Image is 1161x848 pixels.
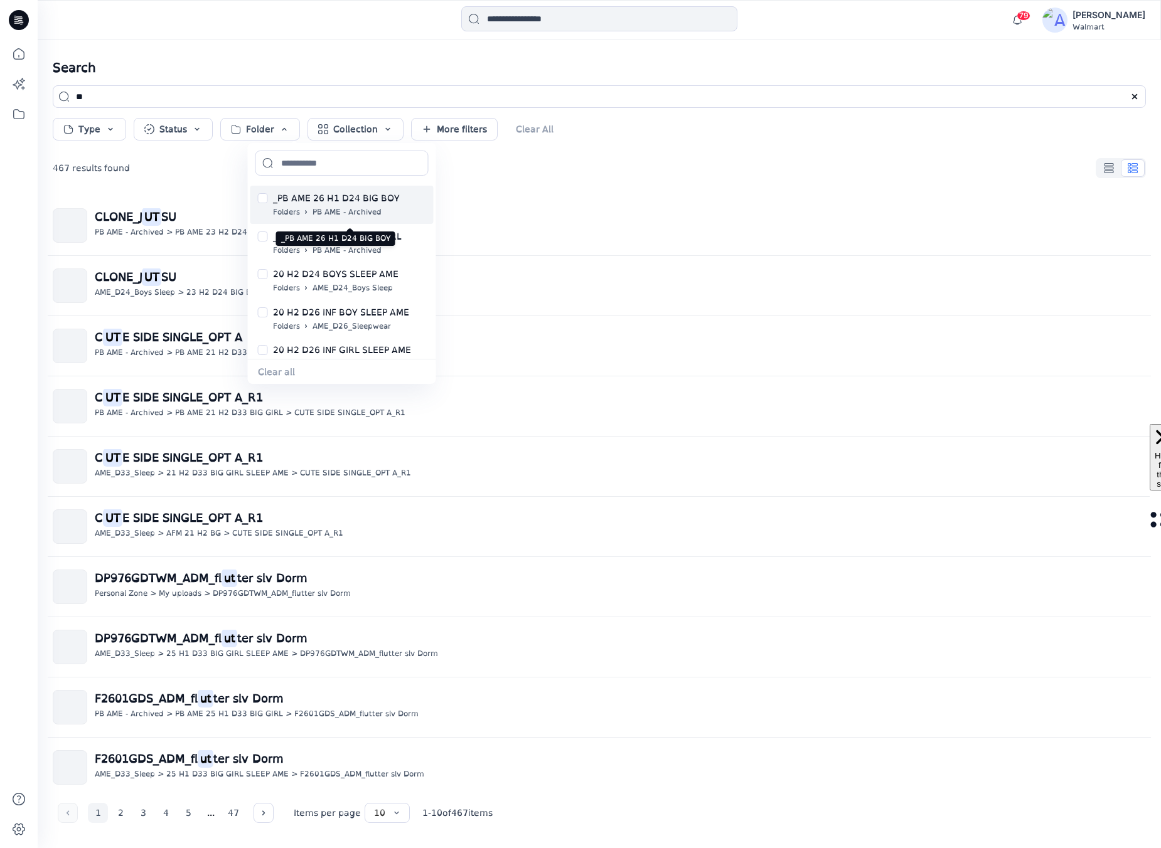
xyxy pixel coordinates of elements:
[45,261,1153,310] a: CLONE_JUTSUAME_D24_Boys Sleep>23 H2 D24 BIG BOY SLEEP AME>CLONE_JUTSU
[122,331,242,344] span: E SIDE SINGLE_OPT A
[1073,8,1145,23] div: [PERSON_NAME]
[300,647,438,660] p: DP976GDTWM_ADM_flutter slv Dorm
[158,647,164,660] p: >
[422,807,493,820] p: 1 - 10 of 467 items
[159,587,201,600] p: My uploads
[232,527,343,540] p: CUTE SIDE SINGLE_OPT A_R1
[1073,23,1145,31] div: Walmart
[166,768,289,781] p: 25 H1 D33 BIG GIRL SLEEP AME
[178,286,184,299] p: >
[374,807,385,820] div: 10
[122,451,263,464] span: E SIDE SINGLE_OPT A_R1
[273,358,300,371] p: Folders
[273,282,300,295] p: Folders
[45,502,1153,551] a: CUTE SIDE SINGLE_OPT A_R1AME_D33_Sleep>AFM 21 H2 BG>CUTE SIDE SINGLE_OPT A_R1
[45,321,1153,371] a: CUTE SIDE SINGLE_OPT APB AME - Archived>PB AME 21 H2 D33 BIG GIRL>CUTE SIDE SINGLE_OPT A
[45,562,1153,612] a: DP976GDTWM_ADM_flutter slv DormPersonal Zone>My uploads>DP976GDTWM_ADM_flutter slv Dorm
[95,632,222,645] span: DP976GDTWM_ADM_fl
[198,689,213,707] mark: ut
[158,768,164,781] p: >
[95,451,103,464] span: C
[45,201,1153,250] a: CLONE_JUTSUPB AME - Archived>PB AME 23 H2 D24 BIG BOY>CLONE_JUTSU
[95,331,103,344] span: C
[134,118,213,140] button: Status
[273,244,300,257] p: Folders
[294,807,361,820] p: Items per page
[95,647,155,660] p: AME_D33_Sleep
[273,229,402,244] p: _PB AME 26 H1 D33 BIG GIRL
[156,803,176,823] button: 4
[122,391,263,404] span: E SIDE SINGLE_OPT A_R1
[313,358,391,371] p: AME_D26_Sleepwear
[220,118,300,140] button: Folder
[186,286,306,299] p: 23 H2 D24 BIG BOY SLEEP AME
[53,118,126,140] button: Type
[411,118,498,140] button: More filters
[43,50,1156,85] h4: Search
[223,803,243,823] button: 47
[166,647,289,660] p: 25 H1 D33 BIG GIRL SLEEP AME
[313,244,382,257] p: PB AME - Archived
[88,803,108,823] button: 1
[294,708,419,721] p: F2601GDS_ADM_flutter slv Dorm
[166,406,173,420] p: >
[133,803,153,823] button: 3
[300,467,411,480] p: CUTE SIDE SINGLE_OPT A_R1
[122,511,263,524] span: E SIDE SINGLE_OPT A_R1
[250,186,434,224] div: _PB AME 26 H1 D24 BIG BOY
[300,768,424,781] p: F2601GDS_ADM_flutter slv Dorm
[95,346,164,359] p: PB AME - Archived
[175,346,283,359] p: PB AME 21 H2 D33 BIG GIRL
[95,226,164,239] p: PB AME - Archived
[237,632,308,645] span: ter slv Dorm
[1042,8,1067,33] img: avatar
[178,803,198,823] button: 5
[95,286,175,299] p: AME_D24_Boys Sleep
[250,300,434,338] div: 20 H2 D26 INF BOY SLEEP AME
[237,571,308,585] span: ter slv Dorm
[313,282,393,295] p: AME_D24_Boys Sleep
[204,587,210,600] p: >
[273,320,300,333] p: Folders
[250,262,434,300] div: 20 H2 D24 BOYS SLEEP AME
[95,587,147,600] p: Personal Zone
[95,467,155,480] p: AME_D33_Sleep
[201,803,221,823] div: ...
[95,511,103,524] span: C
[142,268,161,285] mark: UT
[142,208,161,225] mark: UT
[313,320,391,333] p: AME_D26_Sleepwear
[213,692,284,705] span: ter slv Dorm
[166,346,173,359] p: >
[103,509,122,526] mark: UT
[313,206,382,219] p: PB AME - Archived
[166,527,221,540] p: AFM 21 H2 BG
[95,527,155,540] p: AME_D33_Sleep
[150,587,156,600] p: >
[273,206,300,219] p: Folders
[103,388,122,406] mark: UT
[291,768,297,781] p: >
[175,406,283,420] p: PB AME 21 H2 D33 BIG GIRL
[45,743,1153,792] a: F2601GDS_ADM_flutter slv DormAME_D33_Sleep>25 H1 D33 BIG GIRL SLEEP AME>F2601GDS_ADM_flutter slv ...
[273,267,399,282] p: 20 H2 D24 BOYS SLEEP AME
[308,118,404,140] button: Collection
[103,328,122,346] mark: UT
[175,708,283,721] p: PB AME 25 H1 D33 BIG GIRL
[95,270,142,284] span: CLONE_J
[166,467,289,480] p: 21 H2 D33 BIG GIRL SLEEP AME
[45,442,1153,491] a: CUTE SIDE SINGLE_OPT A_R1AME_D33_Sleep>21 H2 D33 BIG GIRL SLEEP AME>CUTE SIDE SINGLE_OPT A_R1
[291,647,297,660] p: >
[223,527,230,540] p: >
[198,750,213,767] mark: ut
[158,527,164,540] p: >
[175,226,281,239] p: PB AME 23 H2 D24 BIG BOY
[45,682,1153,732] a: F2601GDS_ADM_flutter slv DormPB AME - Archived>PB AME 25 H1 D33 BIG GIRL>F2601GDS_ADM_flutter slv...
[95,768,155,781] p: AME_D33_Sleep
[45,622,1153,672] a: DP976GDTWM_ADM_flutter slv DormAME_D33_Sleep>25 H1 D33 BIG GIRL SLEEP AME>DP976GDTWM_ADM_flutter ...
[95,391,103,404] span: C
[222,569,237,586] mark: ut
[95,708,164,721] p: PB AME - Archived
[286,708,292,721] p: >
[273,305,409,320] p: 20 H2 D26 INF BOY SLEEP AME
